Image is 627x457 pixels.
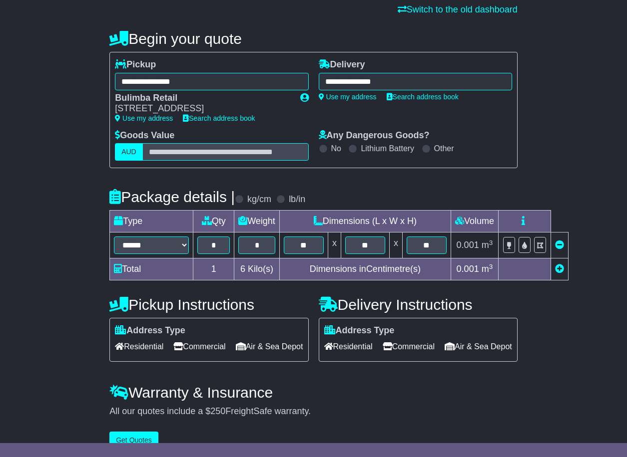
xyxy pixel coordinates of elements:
td: Weight [234,211,280,232]
h4: Delivery Instructions [319,296,518,313]
button: Get Quotes [109,432,158,449]
label: Any Dangerous Goods? [319,130,430,141]
td: x [328,232,341,258]
span: Air & Sea Depot [445,339,512,354]
label: Goods Value [115,130,174,141]
label: Address Type [324,325,395,336]
h4: Begin your quote [109,30,518,47]
span: Residential [115,339,163,354]
td: Total [110,258,193,280]
a: Switch to the old dashboard [398,4,518,14]
label: AUD [115,143,143,161]
td: Volume [451,211,498,232]
td: 1 [193,258,234,280]
label: Pickup [115,59,156,70]
span: m [482,264,493,274]
td: x [389,232,402,258]
td: Dimensions in Centimetre(s) [279,258,451,280]
label: Delivery [319,59,365,70]
a: Search address book [183,114,255,122]
span: Commercial [173,339,225,354]
div: [STREET_ADDRESS] [115,103,290,114]
span: m [482,240,493,250]
td: Kilo(s) [234,258,280,280]
td: Qty [193,211,234,232]
label: lb/in [289,194,305,205]
span: Air & Sea Depot [236,339,303,354]
label: Lithium Battery [361,144,414,153]
h4: Warranty & Insurance [109,384,518,401]
label: Address Type [115,325,185,336]
h4: Pickup Instructions [109,296,308,313]
label: Other [434,144,454,153]
span: 250 [210,406,225,416]
span: Residential [324,339,373,354]
a: Add new item [555,264,564,274]
a: Use my address [319,93,377,101]
label: kg/cm [247,194,271,205]
label: No [331,144,341,153]
span: 0.001 [457,264,479,274]
td: Type [110,211,193,232]
sup: 3 [489,239,493,246]
td: Dimensions (L x W x H) [279,211,451,232]
h4: Package details | [109,189,235,205]
sup: 3 [489,263,493,270]
span: 6 [240,264,245,274]
a: Remove this item [555,240,564,250]
span: 0.001 [457,240,479,250]
a: Use my address [115,114,173,122]
div: Bulimba Retail [115,93,290,104]
div: All our quotes include a $ FreightSafe warranty. [109,406,518,417]
a: Search address book [387,93,459,101]
span: Commercial [383,339,435,354]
